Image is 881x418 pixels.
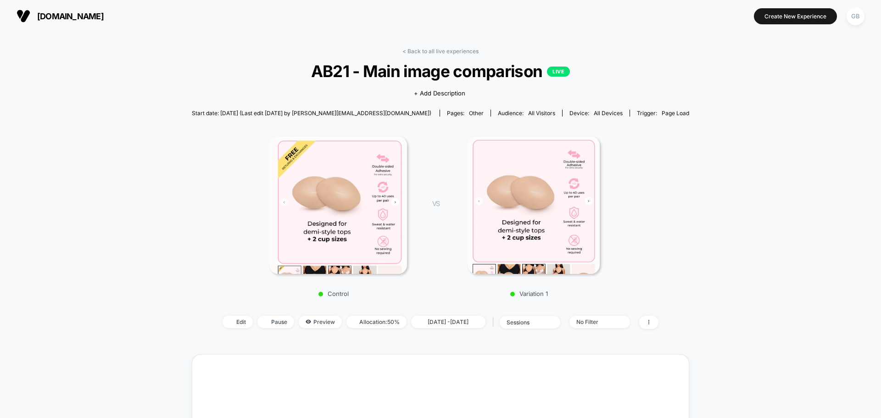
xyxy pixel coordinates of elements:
[414,89,465,98] span: + Add Description
[432,200,440,207] span: VS
[402,48,479,55] a: < Back to all live experiences
[223,316,253,328] span: Edit
[576,318,613,325] div: No Filter
[411,316,485,328] span: [DATE] - [DATE]
[847,7,864,25] div: GB
[528,110,555,117] span: All Visitors
[498,110,555,117] div: Audience:
[490,316,500,329] span: |
[449,290,609,297] p: Variation 1
[469,110,484,117] span: other
[754,8,837,24] button: Create New Experience
[269,136,407,274] img: Control main
[447,110,484,117] div: Pages:
[662,110,689,117] span: Page Load
[257,316,294,328] span: Pause
[547,67,570,77] p: LIVE
[192,110,431,117] span: Start date: [DATE] (Last edit [DATE] by [PERSON_NAME][EMAIL_ADDRESS][DOMAIN_NAME])
[17,9,30,23] img: Visually logo
[37,11,104,21] span: [DOMAIN_NAME]
[594,110,623,117] span: all devices
[346,316,407,328] span: Allocation: 50%
[217,61,664,81] span: AB21 - Main image comparison
[299,316,342,328] span: Preview
[468,136,600,274] img: Variation 1 main
[14,9,106,23] button: [DOMAIN_NAME]
[253,290,414,297] p: Control
[507,319,543,326] div: sessions
[562,110,630,117] span: Device:
[637,110,689,117] div: Trigger:
[844,7,867,26] button: GB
